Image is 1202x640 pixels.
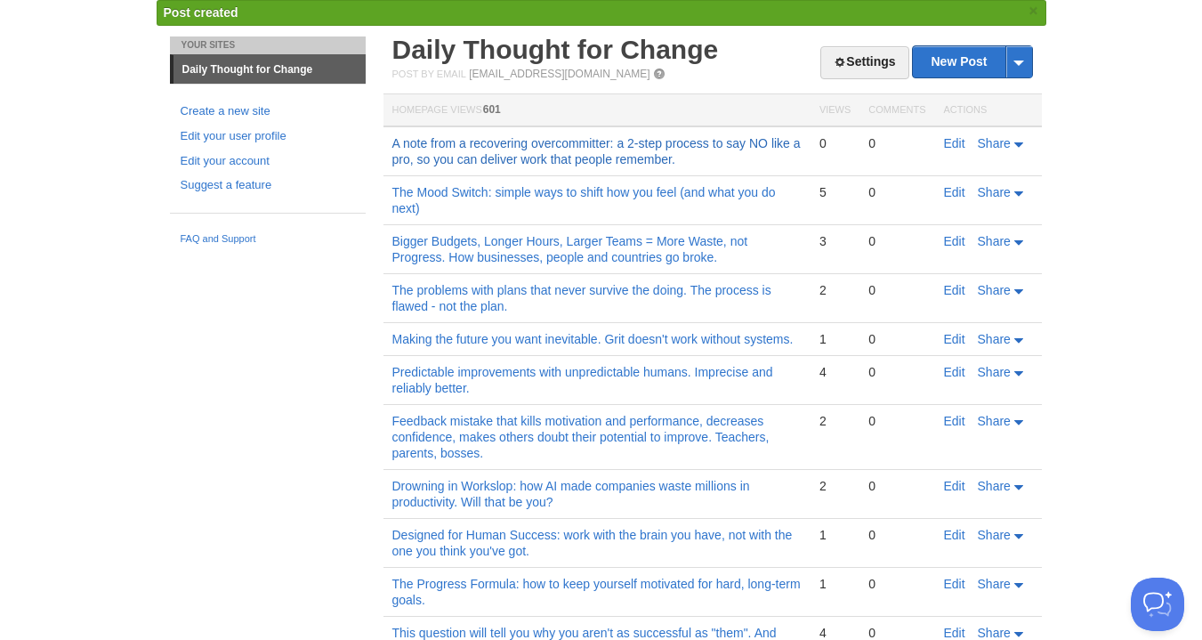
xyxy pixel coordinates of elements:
a: Edit [944,185,965,199]
div: 4 [819,364,851,380]
a: Edit your account [181,152,355,171]
a: The Progress Formula: how to keep yourself motivated for hard, long-term goals. [392,577,801,607]
a: Edit [944,234,965,248]
div: 0 [868,282,925,298]
div: 0 [868,576,925,592]
div: 0 [868,233,925,249]
iframe: Help Scout Beacon - Open [1131,578,1184,631]
span: Share [978,185,1011,199]
div: 0 [868,478,925,494]
a: Edit [944,528,965,542]
div: 2 [819,282,851,298]
a: Daily Thought for Change [173,55,366,84]
a: Create a new site [181,102,355,121]
span: Share [978,577,1011,591]
a: Edit [944,626,965,640]
th: Comments [859,94,934,127]
span: Share [978,234,1011,248]
div: 1 [819,331,851,347]
a: Designed for Human Success: work with the brain you have, not with the one you think you've got. [392,528,793,558]
span: Share [978,528,1011,542]
div: 0 [819,135,851,151]
div: 0 [868,413,925,429]
div: 0 [868,135,925,151]
a: Suggest a feature [181,176,355,195]
div: 0 [868,364,925,380]
a: Edit [944,577,965,591]
div: 1 [819,527,851,543]
span: Share [978,414,1011,428]
a: Daily Thought for Change [392,35,719,64]
a: [EMAIL_ADDRESS][DOMAIN_NAME] [469,68,649,80]
div: 0 [868,184,925,200]
a: Edit [944,332,965,346]
a: Edit your user profile [181,127,355,146]
a: Edit [944,283,965,297]
th: Homepage Views [383,94,811,127]
th: Views [811,94,859,127]
span: 601 [483,103,501,116]
a: A note from a recovering overcommitter: a 2-step process to say NO like a pro, so you can deliver... [392,136,801,166]
a: New Post [913,46,1031,77]
a: Edit [944,479,965,493]
span: Post created [164,5,238,20]
div: 5 [819,184,851,200]
a: Bigger Budgets, Longer Hours, Larger Teams = More Waste, not Progress. How businesses, people and... [392,234,748,264]
a: Drowning in Workslop: how AI made companies waste millions in productivity. Will that be you? [392,479,750,509]
div: 1 [819,576,851,592]
a: Edit [944,365,965,379]
a: Settings [820,46,908,79]
span: Share [978,365,1011,379]
span: Share [978,479,1011,493]
a: FAQ and Support [181,231,355,247]
a: The Mood Switch: simple ways to shift how you feel (and what you do next) [392,185,776,215]
a: Feedback mistake that kills motivation and performance, decreases confidence, makes others doubt ... [392,414,770,460]
span: Share [978,136,1011,150]
span: Share [978,283,1011,297]
div: 2 [819,413,851,429]
div: 0 [868,331,925,347]
div: 0 [868,527,925,543]
a: Edit [944,414,965,428]
th: Actions [935,94,1042,127]
a: The problems with plans that never survive the doing. The process is flawed - not the plan. [392,283,771,313]
div: 3 [819,233,851,249]
a: Predictable improvements with unpredictable humans. Imprecise and reliably better. [392,365,773,395]
a: Edit [944,136,965,150]
span: Post by Email [392,69,466,79]
span: Share [978,626,1011,640]
li: Your Sites [170,36,366,54]
span: Share [978,332,1011,346]
a: Making the future you want inevitable. Grit doesn't work without systems. [392,332,794,346]
div: 2 [819,478,851,494]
